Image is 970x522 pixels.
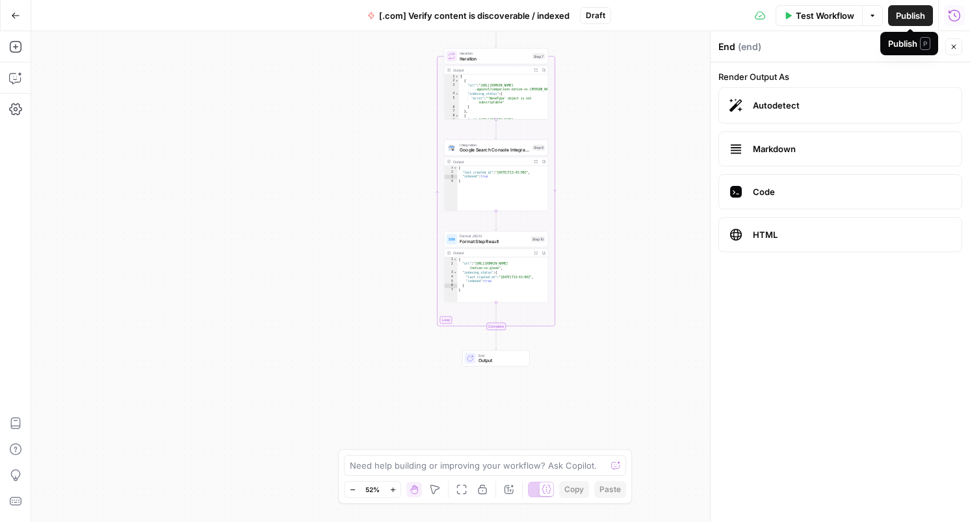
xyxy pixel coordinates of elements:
[753,99,951,112] span: Autodetect
[444,79,459,83] div: 2
[444,175,457,179] div: 3
[444,74,459,79] div: 1
[444,170,457,175] div: 2
[495,330,497,350] g: Edge from step_7-iteration-end to end
[495,211,497,231] g: Edge from step_6 to step_10
[444,114,459,118] div: 8
[444,275,457,280] div: 4
[453,270,457,275] span: Toggle code folding, rows 3 through 6
[531,236,545,242] div: Step 10
[444,105,459,109] div: 6
[444,350,548,367] div: EndOutput
[495,28,497,47] g: Edge from step_8 to step_7
[455,74,459,79] span: Toggle code folding, rows 1 through 14
[444,140,548,211] div: IntegrationGoogle Search Console IntegrationStep 6Output{ "last_crawled_at":"[DATE]T13:43:09Z", "...
[564,484,584,495] span: Copy
[453,159,530,164] div: Output
[776,5,862,26] button: Test Workflow
[360,5,577,26] button: [.com] Verify content is discoverable / indexed
[460,142,530,147] span: Integration
[532,145,545,151] div: Step 6
[444,118,459,127] div: 9
[478,352,524,358] span: End
[888,37,930,50] div: Publish
[753,185,951,198] span: Code
[453,166,457,170] span: Toggle code folding, rows 1 through 4
[444,257,457,262] div: 1
[444,280,457,284] div: 5
[532,53,545,59] div: Step 7
[460,233,529,239] span: Format JSON
[444,262,457,270] div: 2
[444,283,457,288] div: 6
[365,484,380,495] span: 52%
[888,5,933,26] button: Publish
[559,481,589,498] button: Copy
[444,48,548,120] div: LoopIterationIterationStep 7Output[ { "url":"[URL][DOMAIN_NAME] -against/comparison-notion-vs-[PE...
[753,228,951,241] span: HTML
[594,481,626,498] button: Paste
[455,114,459,118] span: Toggle code folding, rows 8 through 13
[495,120,497,139] g: Edge from step_7 to step_6
[460,147,530,153] span: Google Search Console Integration
[444,288,457,293] div: 7
[753,142,951,155] span: Markdown
[455,92,459,96] span: Toggle code folding, rows 4 through 6
[460,51,530,56] span: Iteration
[444,166,457,170] div: 1
[920,37,930,50] span: P
[586,10,605,21] span: Draft
[486,322,506,330] div: Complete
[718,70,962,83] label: Render Output As
[444,270,457,275] div: 3
[896,9,925,22] span: Publish
[453,250,530,255] div: Output
[453,68,530,73] div: Output
[444,96,459,105] div: 5
[444,179,457,183] div: 4
[448,145,454,151] img: google-search-console.svg
[796,9,854,22] span: Test Workflow
[455,79,459,83] span: Toggle code folding, rows 2 through 7
[738,40,761,53] span: ( end )
[460,55,530,62] span: Iteration
[444,322,548,330] div: Complete
[444,231,548,303] div: Format JSONFormat Step ResultStep 10Output{ "url":"[URL][DOMAIN_NAME] /notion-vs-glean", "indexin...
[379,9,570,22] span: [.com] Verify content is discoverable / indexed
[444,83,459,92] div: 3
[718,40,941,53] div: End
[444,109,459,114] div: 7
[460,238,529,244] span: Format Step Result
[444,92,459,96] div: 4
[599,484,621,495] span: Paste
[453,257,457,262] span: Toggle code folding, rows 1 through 7
[478,358,524,364] span: Output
